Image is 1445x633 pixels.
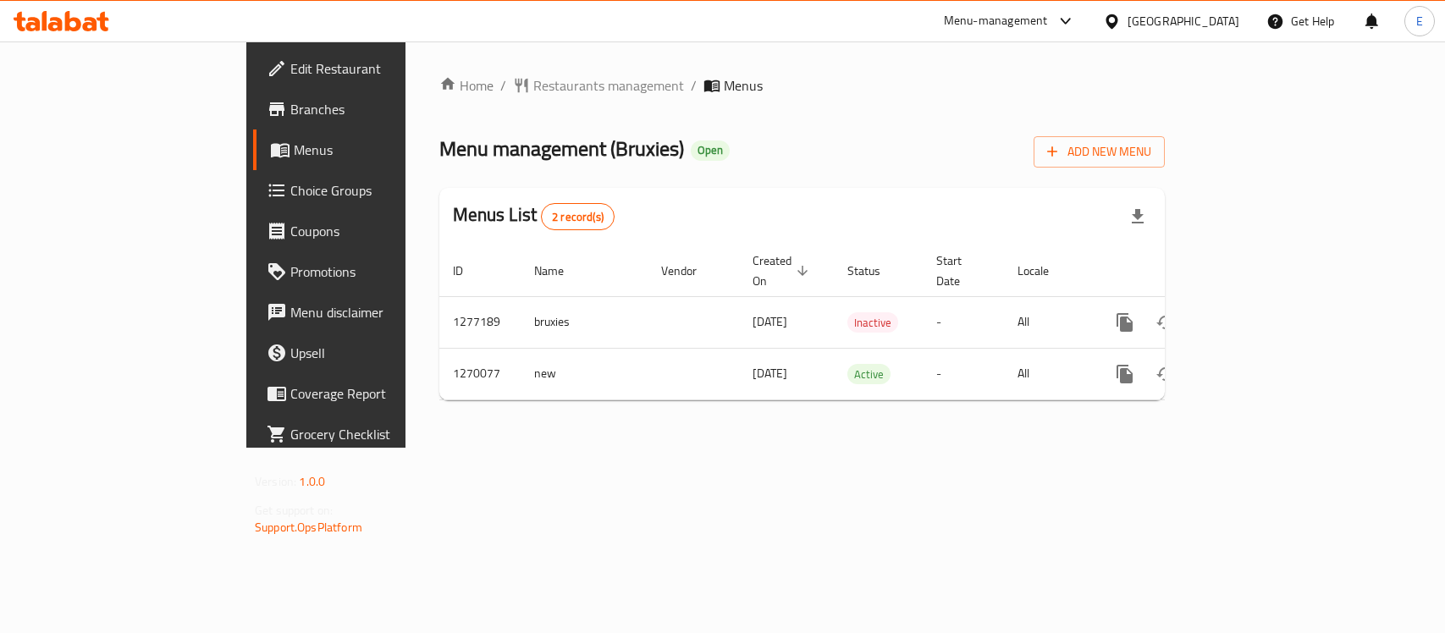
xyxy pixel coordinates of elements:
span: Status [847,261,902,281]
table: enhanced table [439,245,1281,400]
span: Menus [294,140,474,160]
td: All [1004,348,1091,399]
td: - [923,348,1004,399]
span: Restaurants management [533,75,684,96]
span: Open [691,143,730,157]
span: Inactive [847,313,898,333]
td: All [1004,296,1091,348]
button: Add New Menu [1034,136,1165,168]
div: Total records count [541,203,615,230]
td: new [521,348,648,399]
div: [GEOGRAPHIC_DATA] [1128,12,1239,30]
span: Choice Groups [290,180,474,201]
span: Active [847,365,891,384]
span: 2 record(s) [542,209,614,225]
span: [DATE] [753,311,787,333]
a: Coupons [253,211,488,251]
button: more [1105,302,1145,343]
span: Menus [724,75,763,96]
span: Promotions [290,261,474,282]
span: Add New Menu [1047,141,1151,162]
button: Change Status [1145,354,1186,394]
span: Get support on: [255,499,333,521]
a: Choice Groups [253,170,488,211]
span: Name [534,261,586,281]
span: [DATE] [753,362,787,384]
a: Menus [253,129,488,170]
span: Upsell [290,343,474,363]
button: more [1105,354,1145,394]
a: Menu disclaimer [253,292,488,333]
span: Branches [290,99,474,119]
span: Grocery Checklist [290,424,474,444]
a: Promotions [253,251,488,292]
nav: breadcrumb [439,75,1165,96]
span: Vendor [661,261,719,281]
li: / [691,75,697,96]
span: ID [453,261,485,281]
a: Support.OpsPlatform [255,516,362,538]
li: / [500,75,506,96]
a: Upsell [253,333,488,373]
th: Actions [1091,245,1281,297]
span: Locale [1018,261,1071,281]
div: Active [847,364,891,384]
div: Export file [1117,196,1158,237]
span: Menu disclaimer [290,302,474,322]
span: Start Date [936,250,984,291]
span: Coupons [290,221,474,241]
span: Coverage Report [290,383,474,404]
span: 1.0.0 [299,471,325,493]
a: Edit Restaurant [253,48,488,89]
td: bruxies [521,296,648,348]
span: Version: [255,471,296,493]
h2: Menus List [453,202,615,230]
div: Menu-management [944,11,1048,31]
div: Open [691,140,730,161]
span: Edit Restaurant [290,58,474,79]
button: Change Status [1145,302,1186,343]
a: Restaurants management [513,75,684,96]
a: Branches [253,89,488,129]
td: - [923,296,1004,348]
span: Menu management ( Bruxies ) [439,129,684,168]
a: Coverage Report [253,373,488,414]
div: Inactive [847,312,898,333]
span: E [1416,12,1423,30]
a: Grocery Checklist [253,414,488,454]
span: Created On [753,250,814,291]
